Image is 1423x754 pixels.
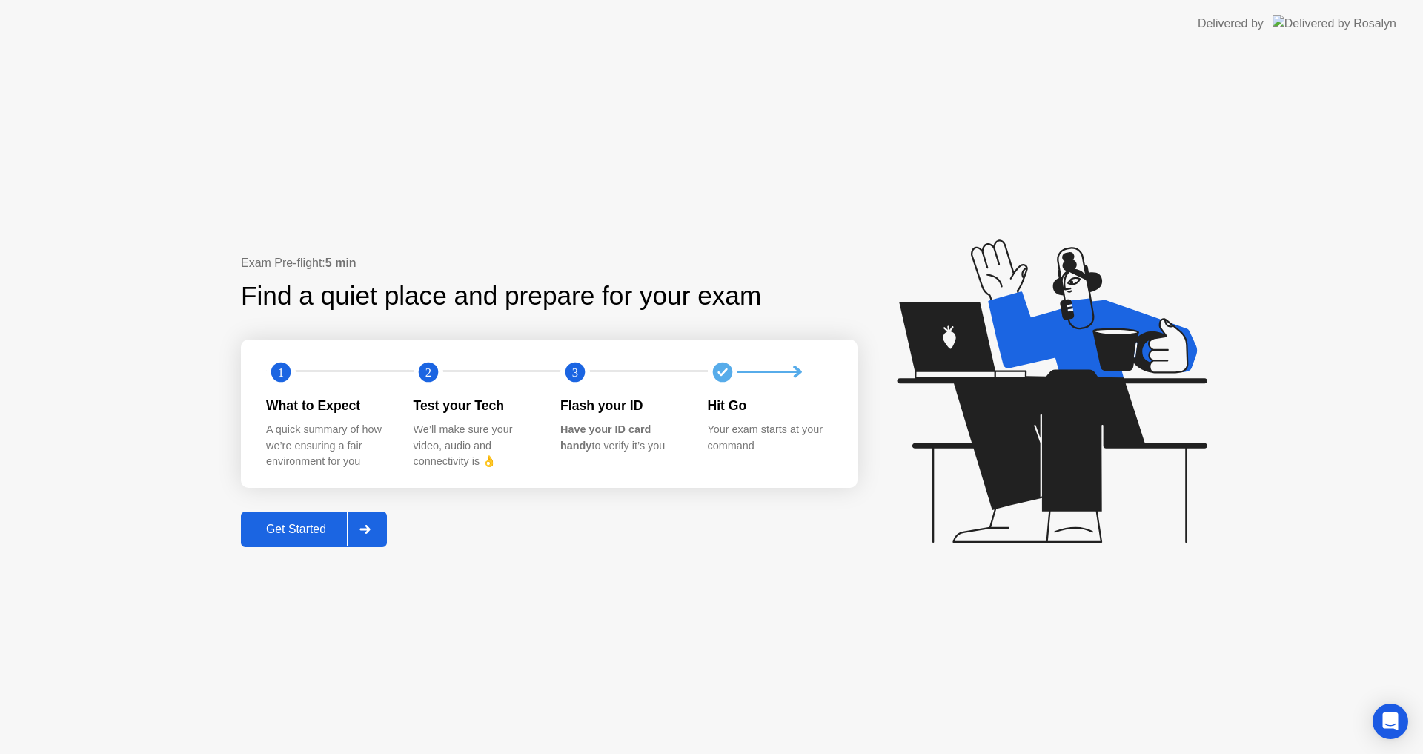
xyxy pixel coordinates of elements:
div: Test your Tech [414,396,537,415]
text: 3 [572,365,578,379]
div: Get Started [245,523,347,536]
div: Exam Pre-flight: [241,254,858,272]
div: Open Intercom Messenger [1373,704,1408,739]
div: Hit Go [708,396,832,415]
img: Delivered by Rosalyn [1273,15,1396,32]
div: Delivered by [1198,15,1264,33]
text: 2 [425,365,431,379]
div: A quick summary of how we’re ensuring a fair environment for you [266,422,390,470]
b: Have your ID card handy [560,423,651,452]
div: Find a quiet place and prepare for your exam [241,277,763,316]
div: We’ll make sure your video, audio and connectivity is 👌 [414,422,537,470]
div: Your exam starts at your command [708,422,832,454]
div: to verify it’s you [560,422,684,454]
text: 1 [278,365,284,379]
div: Flash your ID [560,396,684,415]
div: What to Expect [266,396,390,415]
b: 5 min [325,257,356,269]
button: Get Started [241,512,387,547]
